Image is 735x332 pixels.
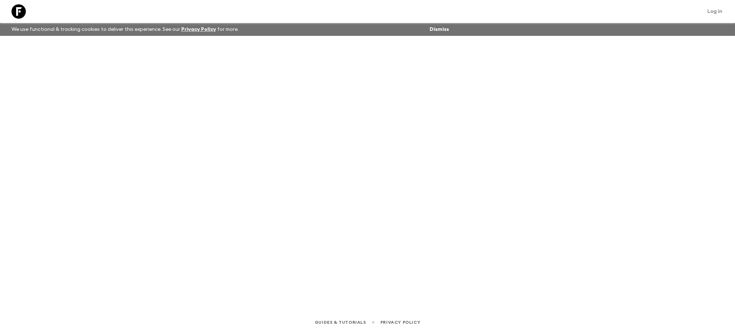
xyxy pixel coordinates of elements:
a: Log in [703,6,726,16]
a: Guides & Tutorials [315,318,366,326]
p: We use functional & tracking cookies to deliver this experience. See our for more. [9,23,242,36]
a: Privacy Policy [380,318,420,326]
button: Dismiss [428,24,451,34]
a: Privacy Policy [181,27,216,32]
